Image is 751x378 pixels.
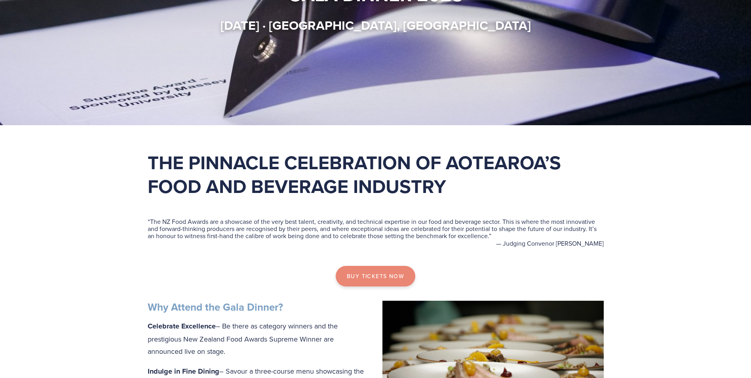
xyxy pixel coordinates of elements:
[336,266,415,286] a: Buy tickets now
[221,16,531,34] strong: [DATE] · [GEOGRAPHIC_DATA], [GEOGRAPHIC_DATA]
[148,321,216,331] strong: Celebrate Excellence
[148,240,604,247] figcaption: — Judging Convenor [PERSON_NAME]
[148,217,150,226] span: “
[148,151,604,198] h1: The pinnacle celebration of Aotearoa’s food and beverage industry
[489,231,491,240] span: ”
[148,300,283,315] strong: Why Attend the Gala Dinner?
[148,320,604,358] p: – Be there as category winners and the prestigious New Zealand Food Awards Supreme Winner are ann...
[148,218,604,240] blockquote: The NZ Food Awards are a showcase of the very best talent, creativity, and technical expertise in...
[148,366,219,376] strong: Indulge in Fine Dining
